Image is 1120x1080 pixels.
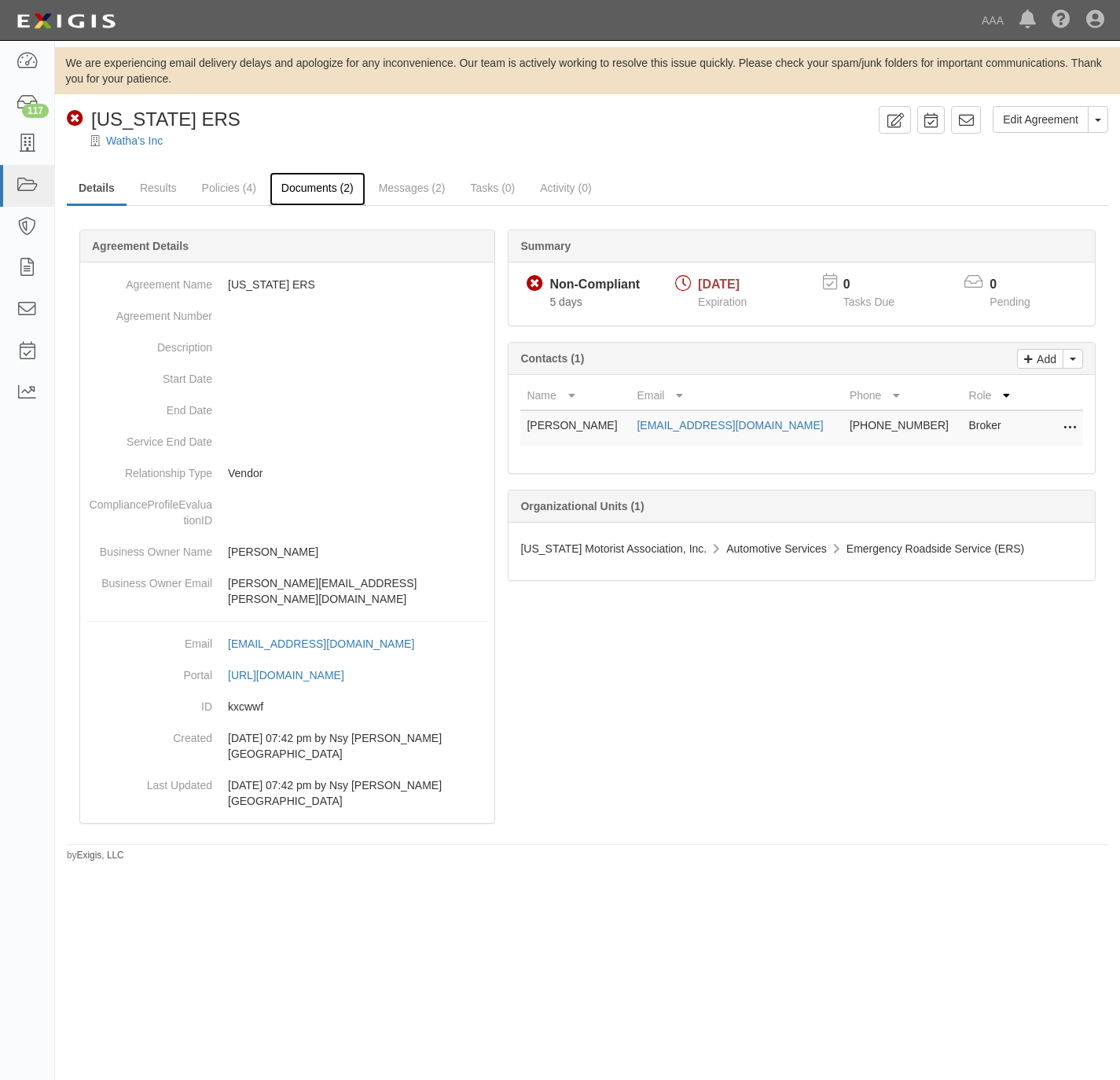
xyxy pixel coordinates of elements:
dt: End Date [86,395,212,418]
span: Since 08/28/2025 [549,296,582,308]
p: [PERSON_NAME][EMAIL_ADDRESS][PERSON_NAME][DOMAIN_NAME] [228,575,488,607]
p: [PERSON_NAME] [228,544,488,560]
div: [EMAIL_ADDRESS][DOMAIN_NAME] [228,636,414,652]
i: Help Center - Complianz [1052,11,1070,30]
a: Policies (4) [190,172,268,204]
dt: Email [86,628,212,652]
dt: Business Owner Name [86,536,212,560]
a: [EMAIL_ADDRESS][DOMAIN_NAME] [637,419,823,432]
a: Messages (2) [367,172,457,204]
b: Contacts (1) [520,352,584,365]
th: Phone [843,381,963,410]
dd: [DATE] 07:42 pm by Nsy [PERSON_NAME][GEOGRAPHIC_DATA] [86,770,488,817]
a: Watha's Inc [106,134,163,147]
dd: kxcwwf [86,691,488,722]
dt: Business Owner Email [86,568,212,591]
a: Tasks (0) [458,172,527,204]
dt: Service End Date [86,426,212,450]
div: Alabama ERS [67,106,241,133]
span: Automotive Services [726,542,827,555]
p: Add [1033,350,1056,368]
th: Email [630,381,843,410]
div: 117 [22,104,49,118]
span: Emergency Roadside Service (ERS) [846,542,1024,555]
dd: [DATE] 07:42 pm by Nsy [PERSON_NAME][GEOGRAPHIC_DATA] [86,722,488,770]
a: Results [128,172,189,204]
dt: ComplianceProfileEvaluationID [86,489,212,528]
img: logo-5460c22ac91f19d4615b14bd174203de0afe785f0fc80cf4dbbc73dc1793850b.png [12,7,120,35]
a: Edit Agreement [993,106,1089,133]
p: 0 [990,276,1049,294]
dt: Start Date [86,363,212,387]
span: Expiration [698,296,747,308]
a: Documents (2) [270,172,365,206]
td: [PERSON_NAME] [520,410,630,446]
span: Tasks Due [843,296,894,308]
span: Pending [990,296,1030,308]
a: [URL][DOMAIN_NAME] [228,669,362,681]
b: Organizational Units (1) [520,500,644,512]
dt: Relationship Type [86,457,212,481]
i: Non-Compliant [527,276,543,292]
a: AAA [974,5,1012,36]
dt: Agreement Name [86,269,212,292]
div: Non-Compliant [549,276,640,294]
dt: Last Updated [86,770,212,793]
dt: ID [86,691,212,714]
a: [EMAIL_ADDRESS][DOMAIN_NAME] [228,637,431,650]
b: Summary [520,240,571,252]
small: by [67,849,124,862]
dt: Description [86,332,212,355]
a: Activity (0) [528,172,603,204]
p: 0 [843,276,914,294]
a: Exigis, LLC [77,850,124,861]
dt: Agreement Number [86,300,212,324]
th: Role [963,381,1020,410]
th: Name [520,381,630,410]
dt: Created [86,722,212,746]
i: Non-Compliant [67,111,83,127]
td: Broker [963,410,1020,446]
td: [PHONE_NUMBER] [843,410,963,446]
a: Details [67,172,127,206]
span: [US_STATE] Motorist Association, Inc. [520,542,707,555]
span: [US_STATE] ERS [91,108,241,130]
b: Agreement Details [92,240,189,252]
dd: [US_STATE] ERS [86,269,488,300]
dt: Portal [86,659,212,683]
div: We are experiencing email delivery delays and apologize for any inconvenience. Our team is active... [55,55,1120,86]
a: Add [1017,349,1063,369]
span: [DATE] [698,277,740,291]
dd: Vendor [86,457,488,489]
